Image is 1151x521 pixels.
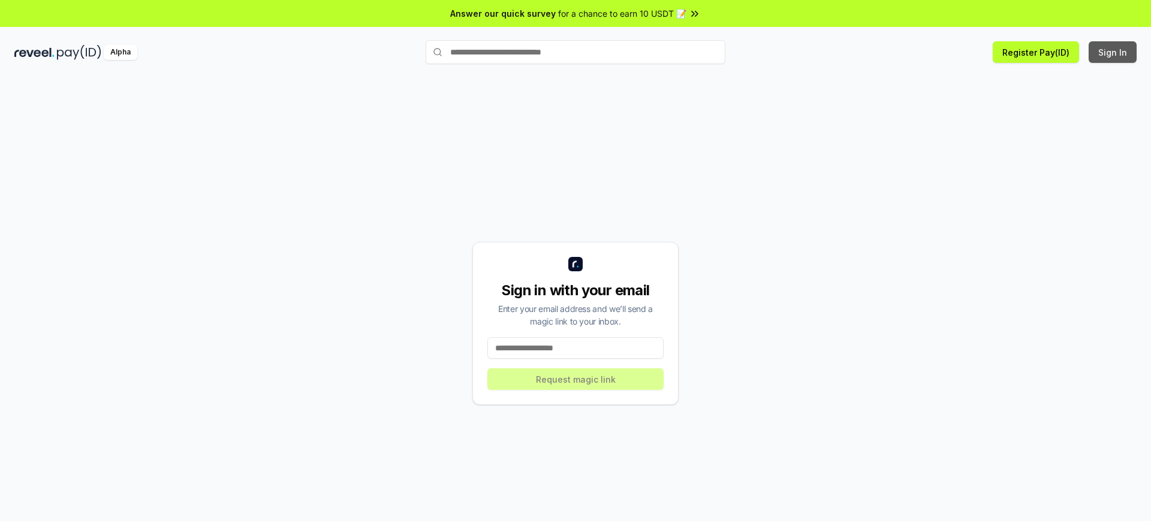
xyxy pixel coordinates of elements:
div: Alpha [104,45,137,60]
img: reveel_dark [14,45,55,60]
img: pay_id [57,45,101,60]
button: Sign In [1089,41,1137,63]
div: Enter your email address and we’ll send a magic link to your inbox. [487,302,664,328]
span: for a chance to earn 10 USDT 📝 [558,7,686,20]
div: Sign in with your email [487,281,664,300]
img: logo_small [568,257,583,271]
button: Register Pay(ID) [993,41,1079,63]
span: Answer our quick survey [450,7,556,20]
